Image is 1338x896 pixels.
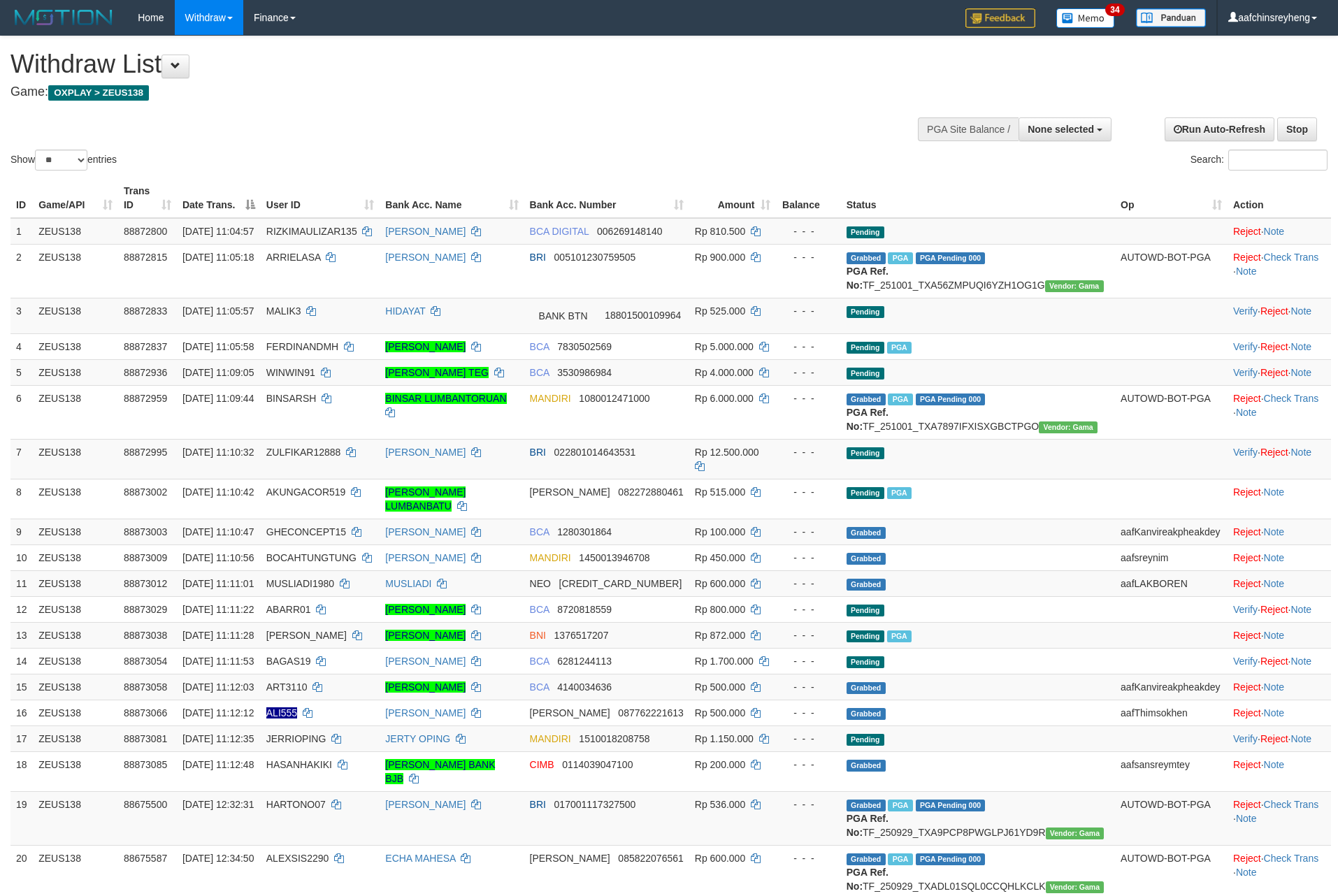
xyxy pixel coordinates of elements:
span: 88873038 [124,630,167,641]
span: [DATE] 11:10:32 [182,447,254,458]
td: 10 [10,544,33,570]
td: 6 [10,385,33,439]
th: Game/API: activate to sort column ascending [33,178,118,218]
span: Grabbed [847,579,886,591]
span: BNI [530,630,546,641]
th: Trans ID: activate to sort column ascending [118,178,177,218]
span: BCA [530,341,549,352]
td: TF_251001_TXA7897IFXISXGBCTPGO [841,385,1115,439]
h4: Game: [10,85,878,99]
td: ZEUS138 [33,218,118,245]
div: - - - [782,525,835,539]
span: [DATE] 11:11:28 [182,630,254,641]
span: Grabbed [847,682,886,694]
a: Reject [1233,552,1261,563]
span: Rp 500.000 [695,707,745,718]
a: Note [1264,226,1285,237]
a: Note [1290,305,1311,317]
span: [DATE] 11:11:22 [182,604,254,615]
span: Copy 4140034636 to clipboard [557,681,612,693]
td: · · [1228,333,1331,359]
th: ID [10,178,33,218]
th: Bank Acc. Name: activate to sort column ascending [380,178,524,218]
span: Copy 006269148140 to clipboard [597,226,662,237]
span: Copy 005101230759505 to clipboard [554,252,636,263]
td: aafKanvireakpheakdey [1115,519,1228,544]
span: Copy 082272880461 to clipboard [618,486,683,498]
td: ZEUS138 [33,439,118,479]
a: [PERSON_NAME] [385,252,466,263]
a: Reject [1233,759,1261,770]
b: PGA Ref. No: [847,266,889,291]
a: Note [1236,813,1257,824]
td: · [1228,519,1331,544]
span: Rp 872.000 [695,630,745,641]
button: None selected [1019,117,1112,141]
td: AUTOWD-BOT-PGA [1115,244,1228,298]
a: Reject [1260,604,1288,615]
a: Check Trans [1264,252,1319,263]
td: 16 [10,700,33,725]
span: Rp 525.000 [695,305,745,317]
td: 3 [10,298,33,333]
a: Note [1290,656,1311,667]
span: Marked by aafanarl [887,487,912,499]
span: Copy 7830502569 to clipboard [557,341,612,352]
img: panduan.png [1136,8,1206,27]
span: Rp 800.000 [695,604,745,615]
span: Pending [847,630,884,642]
td: ZEUS138 [33,674,118,700]
span: 88873002 [124,486,167,498]
a: Note [1290,604,1311,615]
td: 8 [10,479,33,519]
span: PGA Pending [916,393,986,405]
span: Pending [847,342,884,354]
a: Note [1290,733,1311,744]
span: BRI [530,252,546,263]
select: Showentries [35,150,87,171]
div: - - - [782,551,835,565]
a: Reject [1260,341,1288,352]
a: Verify [1233,367,1258,378]
a: Check Trans [1264,799,1319,810]
div: - - - [782,706,835,720]
a: Verify [1233,604,1258,615]
td: ZEUS138 [33,725,118,751]
img: Feedback.jpg [965,8,1035,28]
a: HIDAYAT [385,305,425,317]
td: · · [1228,385,1331,439]
div: - - - [782,224,835,238]
span: Rp 900.000 [695,252,745,263]
td: ZEUS138 [33,570,118,596]
a: Verify [1233,305,1258,317]
a: MUSLIADI [385,578,431,589]
span: Copy 6281244113 to clipboard [557,656,612,667]
a: BINSAR LUMBANTORUAN [385,393,506,404]
span: Pending [847,447,884,459]
span: 88872936 [124,367,167,378]
td: ZEUS138 [33,622,118,648]
a: [PERSON_NAME] BANK BJB [385,759,495,784]
span: MANDIRI [530,552,571,563]
a: [PERSON_NAME] [385,447,466,458]
td: · [1228,570,1331,596]
span: 88873054 [124,656,167,667]
span: BRI [530,447,546,458]
td: · [1228,700,1331,725]
span: 88872959 [124,393,167,404]
td: · · [1228,725,1331,751]
a: Reject [1233,799,1261,810]
a: Reject [1233,853,1261,864]
div: - - - [782,654,835,668]
span: BOCAHTUNGTUNG [266,552,357,563]
span: [DATE] 11:10:56 [182,552,254,563]
th: Bank Acc. Number: activate to sort column ascending [524,178,689,218]
div: - - - [782,577,835,591]
td: ZEUS138 [33,596,118,622]
span: 88872837 [124,341,167,352]
span: Rp 5.000.000 [695,341,754,352]
td: ZEUS138 [33,519,118,544]
span: BCA DIGITAL [530,226,589,237]
span: Copy 8720818559 to clipboard [557,604,612,615]
span: Pending [847,226,884,238]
